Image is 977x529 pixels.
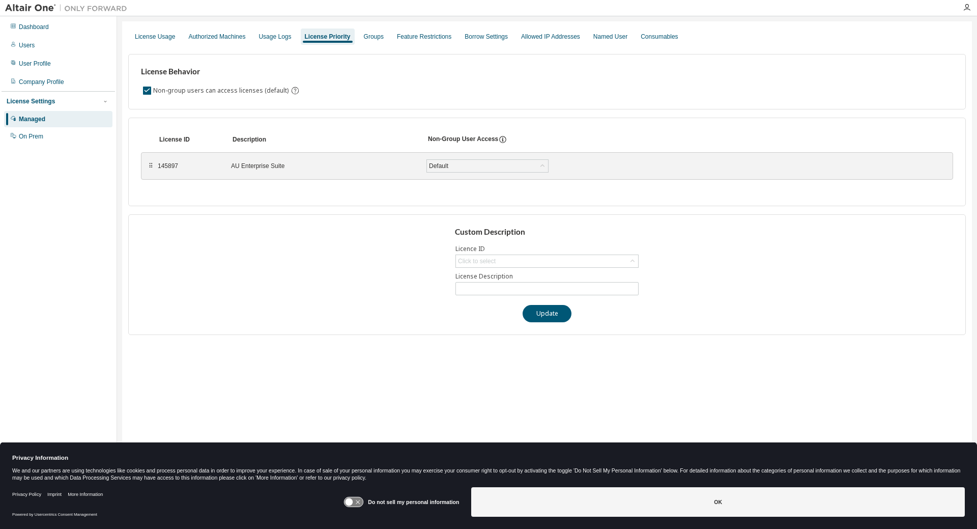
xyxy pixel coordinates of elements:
div: Consumables [641,33,678,41]
div: Borrow Settings [465,33,508,41]
div: Dashboard [19,23,49,31]
label: Non-group users can access licenses (default) [153,85,291,97]
div: Usage Logs [258,33,291,41]
img: Altair One [5,3,132,13]
div: Named User [593,33,627,41]
div: Default [427,160,450,172]
h3: Custom Description [455,227,640,237]
div: ⠿ [148,162,154,170]
label: License Description [455,272,639,281]
div: User Profile [19,60,51,68]
div: Click to select [456,255,638,267]
div: AU Enterprise Suite [231,162,414,170]
div: Feature Restrictions [397,33,451,41]
div: Users [19,41,35,49]
h3: License Behavior [141,67,298,77]
div: Managed [19,115,45,123]
div: Company Profile [19,78,64,86]
div: License Priority [305,33,351,41]
div: Groups [364,33,384,41]
div: Allowed IP Addresses [521,33,580,41]
div: License Settings [7,97,55,105]
div: On Prem [19,132,43,141]
div: License Usage [135,33,175,41]
div: License ID [159,135,220,144]
svg: By default any user not assigned to any group can access any license. Turn this setting off to di... [291,86,300,95]
div: Description [233,135,416,144]
div: Authorized Machines [188,33,245,41]
button: Update [523,305,571,322]
label: Licence ID [455,245,639,253]
div: Click to select [458,257,496,265]
div: Default [427,160,548,172]
div: 145897 [158,162,219,170]
div: Non-Group User Access [428,135,498,144]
